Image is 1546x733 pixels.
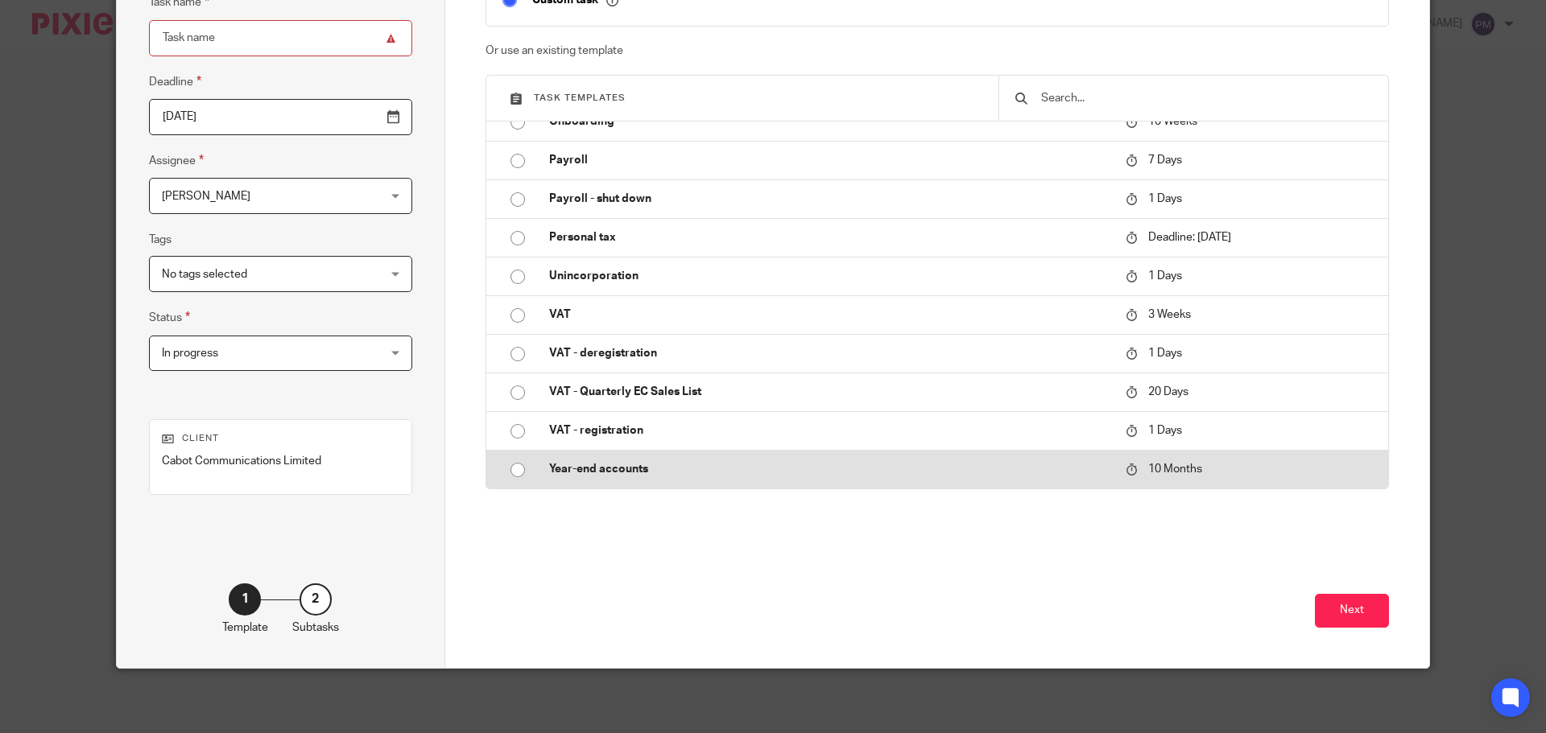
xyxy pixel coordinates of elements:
p: Or use an existing template [486,43,1390,59]
span: 1 Days [1148,425,1182,436]
span: 10 Weeks [1148,116,1197,127]
label: Assignee [149,151,204,170]
p: Unincorporation [549,268,1110,284]
p: VAT - deregistration [549,345,1110,361]
button: Next [1315,594,1389,628]
span: 1 Days [1148,348,1182,359]
p: Template [222,620,268,636]
input: Pick a date [149,99,412,135]
p: Subtasks [292,620,339,636]
div: 1 [229,583,261,616]
p: Personal tax [549,229,1110,245]
span: 10 Months [1148,464,1202,476]
p: VAT - Quarterly EC Sales List [549,384,1110,400]
span: 20 Days [1148,386,1188,397]
input: Task name [149,20,412,56]
label: Deadline [149,72,201,91]
div: 2 [300,583,332,616]
p: VAT [549,307,1110,323]
p: Payroll - shut down [549,191,1110,207]
p: Year-end accounts [549,461,1110,477]
span: Deadline: [DATE] [1148,232,1231,243]
span: [PERSON_NAME] [162,191,250,202]
p: Cabot Communications Limited [162,453,399,469]
label: Tags [149,232,172,248]
span: In progress [162,348,218,359]
span: 1 Days [1148,193,1182,204]
span: 3 Weeks [1148,309,1191,320]
span: 7 Days [1148,154,1182,166]
span: No tags selected [162,269,247,280]
p: Payroll [549,152,1110,168]
input: Search... [1040,89,1372,107]
p: Onboarding [549,113,1110,130]
p: Client [162,432,399,445]
label: Status [149,308,190,327]
span: 1 Days [1148,270,1182,282]
p: VAT - registration [549,422,1110,439]
span: Task templates [534,93,626,102]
